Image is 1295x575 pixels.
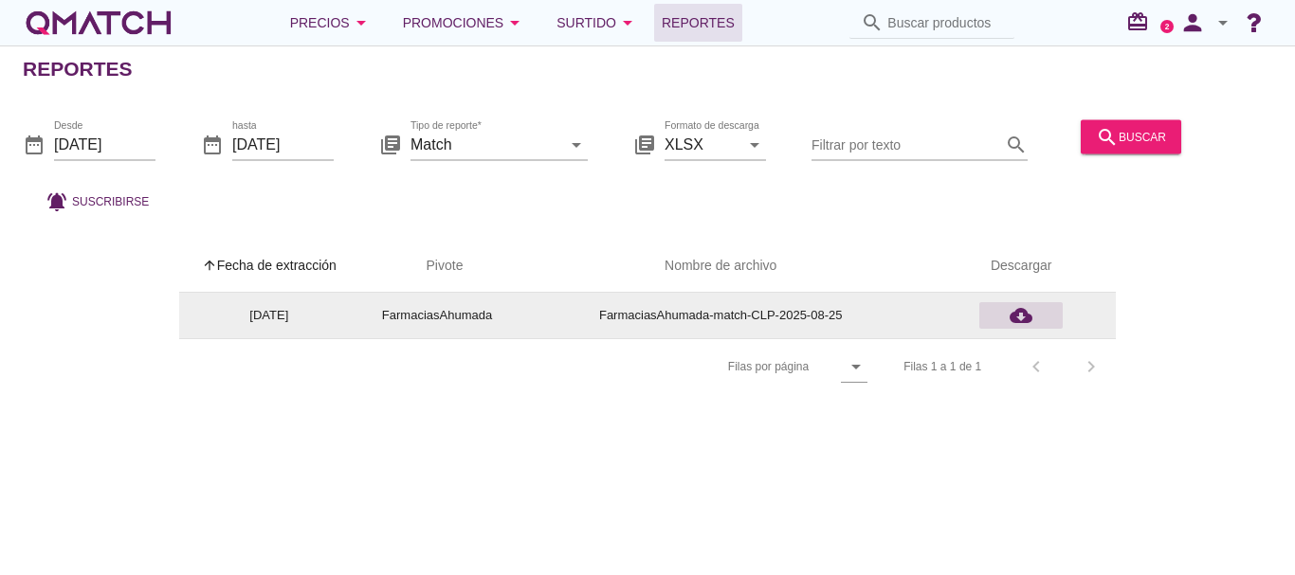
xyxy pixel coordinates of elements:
i: arrow_upward [202,258,217,273]
i: redeem [1126,10,1157,33]
i: search [1005,133,1028,155]
button: Precios [275,4,388,42]
i: library_books [633,133,656,155]
i: arrow_drop_down [616,11,639,34]
input: Filtrar por texto [812,129,1001,159]
i: person [1174,9,1212,36]
i: arrow_drop_down [1212,11,1234,34]
th: Fecha de extracción: Sorted ascending. Activate to sort descending. [179,240,359,293]
i: arrow_drop_down [350,11,373,34]
span: Suscribirse [72,192,149,209]
i: arrow_drop_down [565,133,588,155]
th: Descargar: Not sorted. [926,240,1116,293]
div: buscar [1096,125,1166,148]
span: Reportes [662,11,735,34]
i: search [1096,125,1119,148]
input: Buscar productos [887,8,1003,38]
i: arrow_drop_down [743,133,766,155]
td: FarmaciasAhumada-match-CLP-2025-08-25 [515,293,926,338]
i: notifications_active [46,189,72,212]
div: Surtido [556,11,639,34]
button: Suscribirse [30,184,164,218]
i: library_books [379,133,402,155]
th: Pivote: Not sorted. Activate to sort ascending. [359,240,515,293]
button: buscar [1081,119,1181,153]
i: date_range [201,133,224,155]
input: hasta [232,129,334,159]
div: Filas 1 a 1 de 1 [903,358,981,375]
i: date_range [23,133,46,155]
input: Desde [54,129,155,159]
i: search [861,11,884,34]
button: Surtido [541,4,654,42]
i: cloud_download [1010,304,1032,327]
text: 2 [1165,22,1170,30]
i: arrow_drop_down [503,11,526,34]
i: arrow_drop_down [845,355,867,378]
td: FarmaciasAhumada [359,293,515,338]
a: Reportes [654,4,742,42]
input: Tipo de reporte* [410,129,561,159]
button: Promociones [388,4,542,42]
div: Filas por página [538,339,867,394]
h2: Reportes [23,54,133,84]
td: [DATE] [179,293,359,338]
div: Precios [290,11,373,34]
a: 2 [1160,20,1174,33]
a: white-qmatch-logo [23,4,174,42]
input: Formato de descarga [665,129,739,159]
div: Promociones [403,11,527,34]
th: Nombre de archivo: Not sorted. [515,240,926,293]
